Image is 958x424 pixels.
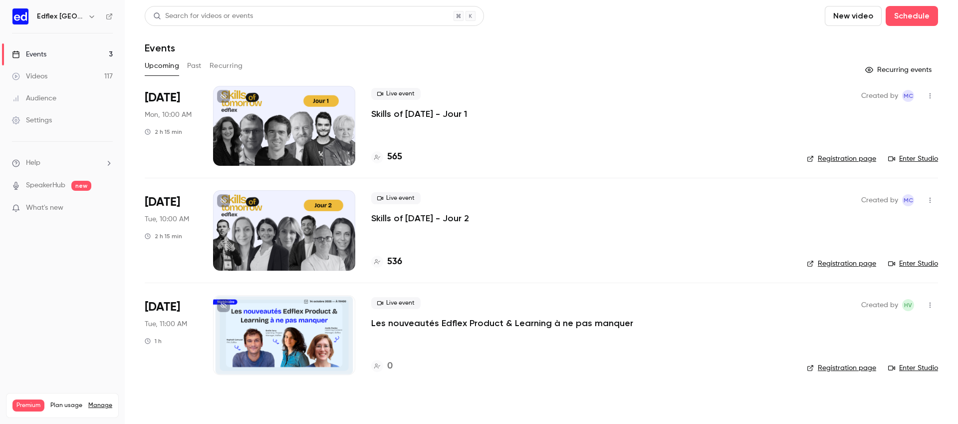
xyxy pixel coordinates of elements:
[145,337,162,345] div: 1 h
[807,259,876,269] a: Registration page
[12,115,52,125] div: Settings
[888,154,938,164] a: Enter Studio
[26,203,63,213] span: What's new
[153,11,253,21] div: Search for videos or events
[371,150,402,164] a: 565
[387,255,402,269] h4: 536
[210,58,243,74] button: Recurring
[888,259,938,269] a: Enter Studio
[12,71,47,81] div: Videos
[26,158,40,168] span: Help
[12,400,44,412] span: Premium
[371,108,467,120] a: Skills of [DATE] - Jour 1
[371,360,393,373] a: 0
[37,11,84,21] h6: Edflex [GEOGRAPHIC_DATA]
[371,317,633,329] a: Les nouveautés Edflex Product & Learning à ne pas manquer
[145,299,180,315] span: [DATE]
[88,402,112,410] a: Manage
[145,128,182,136] div: 2 h 15 min
[145,86,197,166] div: Sep 22 Mon, 10:00 AM (Europe/Berlin)
[145,295,197,375] div: Oct 14 Tue, 11:00 AM (Europe/Paris)
[902,90,914,102] span: Manon Cousin
[145,190,197,270] div: Sep 23 Tue, 10:00 AM (Europe/Berlin)
[371,212,469,224] a: Skills of [DATE] - Jour 2
[371,255,402,269] a: 536
[26,180,65,191] a: SpeakerHub
[904,90,913,102] span: MC
[904,194,913,206] span: MC
[371,88,421,100] span: Live event
[904,299,912,311] span: HV
[145,42,175,54] h1: Events
[12,8,28,24] img: Edflex France
[145,58,179,74] button: Upcoming
[886,6,938,26] button: Schedule
[807,154,876,164] a: Registration page
[902,194,914,206] span: Manon Cousin
[371,192,421,204] span: Live event
[387,360,393,373] h4: 0
[145,90,180,106] span: [DATE]
[50,402,82,410] span: Plan usage
[387,150,402,164] h4: 565
[71,181,91,191] span: new
[145,194,180,210] span: [DATE]
[12,93,56,103] div: Audience
[825,6,882,26] button: New video
[145,214,189,224] span: Tue, 10:00 AM
[145,232,182,240] div: 2 h 15 min
[861,62,938,78] button: Recurring events
[187,58,202,74] button: Past
[888,363,938,373] a: Enter Studio
[902,299,914,311] span: Hélène VENTURINI
[861,299,898,311] span: Created by
[371,297,421,309] span: Live event
[12,158,113,168] li: help-dropdown-opener
[861,194,898,206] span: Created by
[101,204,113,213] iframe: Noticeable Trigger
[145,110,192,120] span: Mon, 10:00 AM
[807,363,876,373] a: Registration page
[145,319,187,329] span: Tue, 11:00 AM
[12,49,46,59] div: Events
[861,90,898,102] span: Created by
